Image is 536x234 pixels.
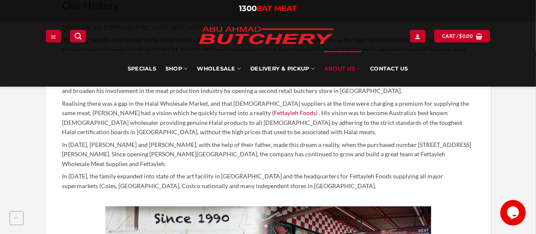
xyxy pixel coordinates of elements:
[128,51,156,87] a: Specials
[410,30,425,42] a: Login
[460,32,463,40] span: $
[166,51,188,87] a: SHOP
[192,21,340,51] img: Abu Ahmad Butchery
[370,51,408,87] a: Contact Us
[442,32,473,40] span: Cart /
[239,4,257,13] span: 1300
[70,30,86,42] a: Search
[434,30,490,42] a: View cart
[274,109,316,116] a: Fettayleh Foods
[62,172,474,191] p: In [DATE], the family expanded into state of the art facility in [GEOGRAPHIC_DATA] and the headqu...
[257,4,297,13] span: EAT MEAT
[197,51,241,87] a: Wholesale
[239,4,297,13] a: 1300EAT MEAT
[9,211,24,226] button: Go to top
[46,30,61,42] a: Menu
[460,33,473,39] bdi: 0.00
[250,51,315,87] a: Delivery & Pickup
[324,51,361,87] a: About Us
[500,200,528,226] iframe: chat widget
[62,99,474,137] p: Realising there was a gap in the Halal Wholesale Market, and that [DEMOGRAPHIC_DATA] suppliers at...
[62,140,474,169] p: In [DATE], [PERSON_NAME] and [PERSON_NAME], with the help of their father, made this dream a real...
